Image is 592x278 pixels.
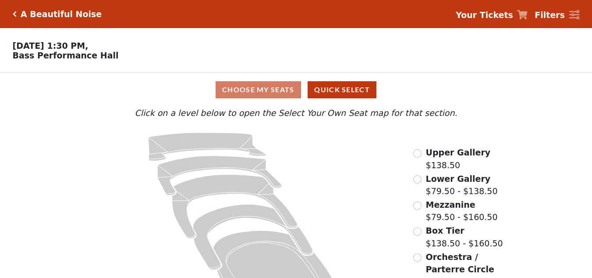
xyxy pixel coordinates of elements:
label: $138.50 - $160.50 [426,224,503,249]
button: Quick Select [308,81,376,98]
path: Upper Gallery - Seats Available: 279 [149,133,266,161]
span: Mezzanine [426,200,475,209]
span: Orchestra / Parterre Circle [426,252,494,274]
path: Lower Gallery - Seats Available: 29 [158,156,282,195]
a: Click here to go back to filters [13,11,17,17]
h5: A Beautiful Noise [21,9,102,19]
label: $79.50 - $138.50 [426,173,498,198]
span: Upper Gallery [426,148,491,157]
p: Click on a level below to open the Select Your Own Seat map for that section. [80,107,512,119]
label: $138.50 [426,146,491,171]
strong: Your Tickets [456,10,513,20]
a: Filters [535,9,579,22]
strong: Filters [535,10,565,20]
span: Box Tier [426,226,464,235]
span: Lower Gallery [426,174,491,184]
label: $79.50 - $160.50 [426,199,498,224]
a: Your Tickets [456,9,528,22]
